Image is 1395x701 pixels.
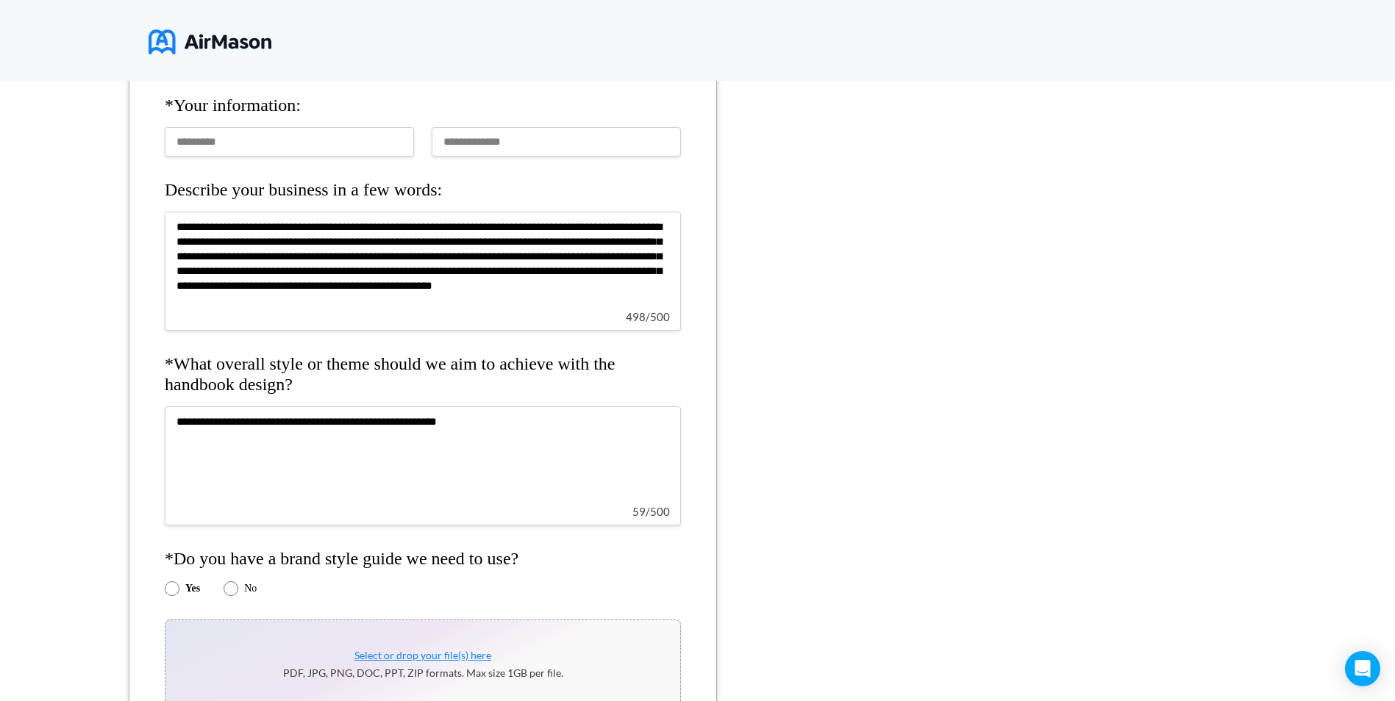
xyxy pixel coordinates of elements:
img: logo [149,24,271,60]
div: Open Intercom Messenger [1345,651,1380,686]
label: Yes [185,583,200,594]
h4: *What overall style or theme should we aim to achieve with the handbook design? [165,354,681,395]
h4: Describe your business in a few words: [165,180,681,201]
p: PDF, JPG, PNG, DOC, PPT, ZIP formats. Max size 1GB per file. [283,667,563,679]
span: 498 / 500 [626,310,670,323]
span: 59 / 500 [632,505,670,518]
h4: *Do you have a brand style guide we need to use? [165,549,681,569]
span: Select or drop your file(s) here [354,649,491,661]
h4: *Your information: [165,96,681,116]
label: No [244,583,257,594]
